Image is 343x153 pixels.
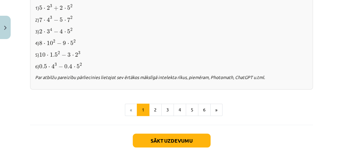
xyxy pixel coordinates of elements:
[35,27,308,35] p: 3)
[64,31,66,33] span: ⋅
[58,51,60,54] span: 2
[62,53,66,57] span: −
[44,31,45,33] span: ⋅
[35,15,308,23] p: 2)
[57,41,62,46] span: −
[39,53,46,57] span: 10
[48,66,50,68] span: ⋅
[186,104,198,116] button: 5
[35,39,308,47] p: 4)
[54,6,58,10] span: +
[67,17,70,22] span: 7
[50,28,52,31] span: 4
[50,4,52,8] span: 3
[64,8,66,10] span: ⋅
[53,40,55,43] span: 2
[51,64,55,69] span: 4
[47,41,53,45] span: 10
[64,64,72,69] span: 0.4
[47,55,48,57] span: ⋅
[67,6,70,10] span: 5
[39,29,42,34] span: 2
[58,65,63,69] span: −
[80,63,82,66] span: 2
[30,104,313,116] nav: Page navigation example
[47,17,50,22] span: 4
[35,3,308,11] p: 1)
[55,63,57,66] span: 3
[50,53,58,57] span: 1.5
[149,104,162,116] button: 2
[54,30,58,34] span: −
[44,8,45,10] span: ⋅
[70,16,72,19] span: 2
[35,74,265,80] i: Par atbilžu pareizību pārliecinies lietojot sev ērtākos mākslīgā intelekta rīkus, piemēram, Photo...
[50,16,52,19] span: 3
[73,40,76,43] span: 2
[75,53,78,57] span: 2
[70,28,72,31] span: 2
[64,20,66,22] span: ⋅
[210,104,222,116] button: »
[35,62,308,70] p: 6)
[39,64,47,69] span: 0.5
[161,104,174,116] button: 3
[70,4,72,8] span: 2
[67,43,69,45] span: ⋅
[67,53,71,57] span: 3
[74,66,75,68] span: ⋅
[39,6,42,10] span: 5
[78,51,80,54] span: 3
[39,41,42,45] span: 8
[47,6,50,10] span: 2
[72,55,74,57] span: ⋅
[70,41,73,45] span: 5
[4,26,7,30] img: icon-close-lesson-0947bae3869378f0d4975bcd49f059093ad1ed9edebbc8119c70593378902aed.svg
[63,41,66,45] span: 9
[174,104,186,116] button: 4
[60,6,63,10] span: 2
[44,20,45,22] span: ⋅
[35,50,308,58] p: 5)
[54,18,58,22] span: −
[67,29,70,34] span: 5
[47,29,50,34] span: 3
[60,18,63,22] span: 5
[137,104,149,116] button: 1
[60,29,63,34] span: 4
[44,43,45,45] span: ⋅
[39,17,42,22] span: 7
[77,64,80,69] span: 5
[198,104,211,116] button: 6
[133,133,211,147] button: Sākt uzdevumu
